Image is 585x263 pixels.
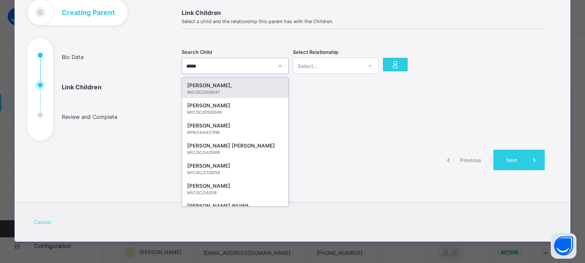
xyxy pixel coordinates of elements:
div: [PERSON_NAME] [187,101,283,110]
span: Next [500,157,524,163]
div: [PERSON_NAME] [187,121,283,130]
div: Select... [298,58,317,74]
div: MIC/SC/24/0069 [187,150,283,155]
span: Search Child [182,49,212,55]
div: MIC/SC/24/016 [187,190,283,195]
span: Link Children [182,9,545,16]
div: MIN/24/4437/NR [187,130,283,135]
span: Select Relationship [293,49,338,55]
div: MIC/SC/23/0058 [187,170,283,175]
span: Cancel [34,219,51,225]
button: Open asap [551,233,576,259]
div: [PERSON_NAME] INUWA [187,202,283,210]
h1: Creating Parent [62,9,115,16]
div: MIC/SC/019/0049 [187,110,283,115]
span: Select a child and the relationship this parent has with the Children. [182,18,545,24]
span: Previous [459,157,482,163]
div: [PERSON_NAME] [PERSON_NAME] [187,142,283,150]
div: [PERSON_NAME] [187,182,283,190]
div: MIC/SC/20/0047 [187,90,283,95]
div: [PERSON_NAME] [187,162,283,170]
div: [PERSON_NAME], [187,81,283,90]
